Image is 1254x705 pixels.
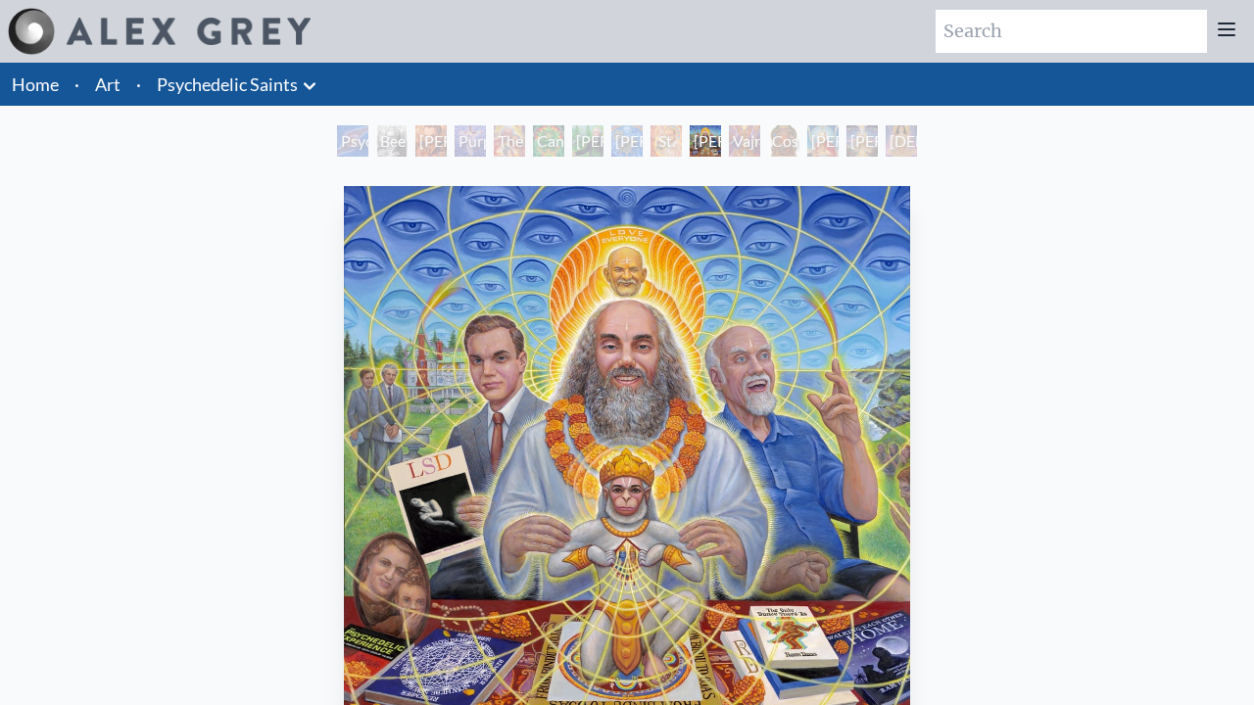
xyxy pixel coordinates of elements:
[807,125,839,157] div: [PERSON_NAME]
[846,125,878,157] div: [PERSON_NAME]
[415,125,447,157] div: [PERSON_NAME] M.D., Cartographer of Consciousness
[128,63,149,106] li: ·
[157,70,298,98] a: Psychedelic Saints
[651,125,682,157] div: St. [PERSON_NAME] & The LSD Revelation Revolution
[67,63,87,106] li: ·
[729,125,760,157] div: Vajra Guru
[611,125,643,157] div: [PERSON_NAME] & the New Eleusis
[376,125,408,157] div: Beethoven
[768,125,799,157] div: Cosmic [DEMOGRAPHIC_DATA]
[494,125,525,157] div: The Shulgins and their Alchemical Angels
[572,125,603,157] div: [PERSON_NAME][US_STATE] - Hemp Farmer
[533,125,564,157] div: Cannabacchus
[936,10,1207,53] input: Search
[337,125,368,157] div: Psychedelic Healing
[12,73,59,95] a: Home
[886,125,917,157] div: [DEMOGRAPHIC_DATA]
[95,70,121,98] a: Art
[690,125,721,157] div: [PERSON_NAME]
[455,125,486,157] div: Purple [DEMOGRAPHIC_DATA]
